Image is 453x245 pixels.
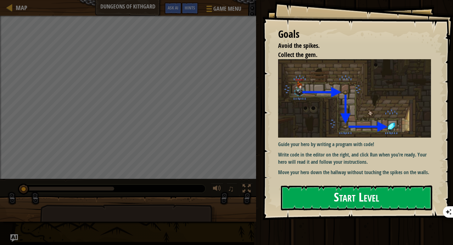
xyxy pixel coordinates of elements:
span: Collect the gem. [278,50,317,59]
img: Dungeons of kithgard [278,59,431,138]
p: Write code in the editor on the right, and click Run when you’re ready. Your hero will read it an... [278,151,431,166]
button: Toggle fullscreen [240,183,253,196]
span: ♫ [228,184,234,193]
a: Map [13,3,27,12]
span: Avoid the spikes. [278,41,320,50]
button: Ask AI [165,3,182,14]
li: Collect the gem. [270,50,429,60]
li: Avoid the spikes. [270,41,429,50]
p: Guide your hero by writing a program with code! [278,141,431,148]
p: Move your hero down the hallway without touching the spikes on the walls. [278,169,431,176]
span: Hints [185,5,195,11]
button: Adjust volume [211,183,223,196]
span: Map [16,3,27,12]
button: ♫ [226,183,237,196]
button: Game Menu [201,3,245,17]
div: Goals [278,27,431,42]
span: Game Menu [213,5,241,13]
button: Ask AI [10,234,18,242]
button: Start Level [281,185,432,210]
span: Ask AI [168,5,178,11]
